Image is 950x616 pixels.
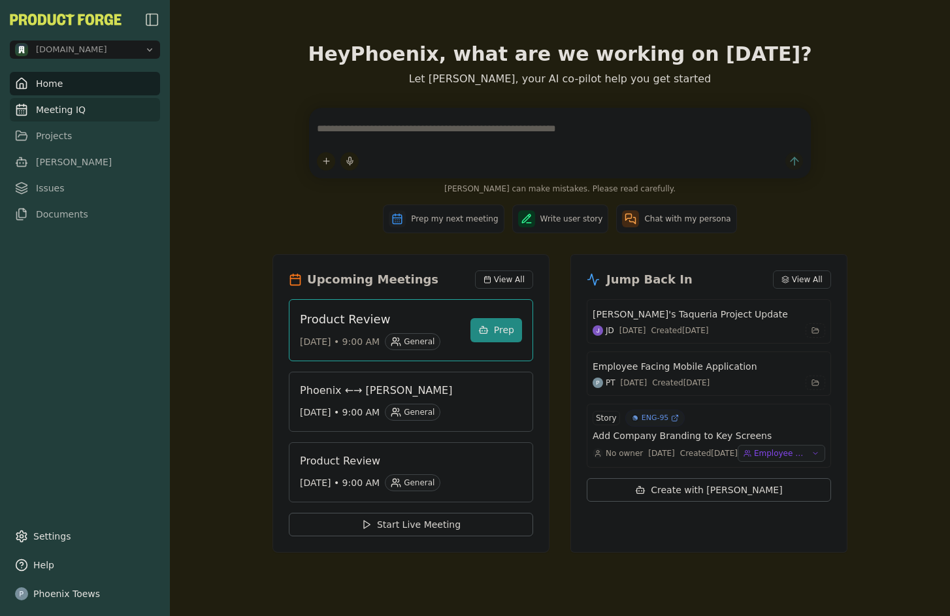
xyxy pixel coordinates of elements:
[10,14,122,25] img: Product Forge
[300,453,512,469] h3: Product Review
[289,513,533,536] button: Start Live Meeting
[792,274,823,285] span: View All
[540,214,603,224] span: Write user story
[754,448,806,459] span: Employee Facing Mobile Application
[738,445,825,462] button: Employee Facing Mobile Application
[272,71,847,87] p: Let [PERSON_NAME], your AI co-pilot help you get started
[619,325,646,336] div: [DATE]
[593,360,757,373] h3: Employee Facing Mobile Application
[593,411,620,425] div: Story
[411,214,498,224] span: Prep my next meeting
[385,333,440,350] div: General
[10,150,160,174] a: [PERSON_NAME]
[642,413,669,424] span: ENG-95
[644,214,730,224] span: Chat with my persona
[651,483,782,496] span: Create with [PERSON_NAME]
[10,176,160,200] a: Issues
[648,448,675,459] div: [DATE]
[10,14,122,25] button: PF-Logo
[10,553,160,577] button: Help
[606,448,643,459] span: No owner
[494,323,514,337] span: Prep
[10,72,160,95] a: Home
[10,525,160,548] a: Settings
[587,478,831,502] button: Create with [PERSON_NAME]
[289,299,533,361] a: Product Review[DATE] • 9:00 AMGeneralPrep
[300,474,512,491] div: [DATE] • 9:00 AM
[773,270,831,289] button: View All
[383,204,504,233] button: Prep my next meeting
[309,184,811,194] span: [PERSON_NAME] can make mistakes. Please read carefully.
[385,404,440,421] div: General
[494,274,525,285] span: View All
[606,378,615,388] span: PT
[377,518,461,531] span: Start Live Meeting
[512,204,609,233] button: Write user story
[300,333,460,350] div: [DATE] • 9:00 AM
[10,98,160,122] a: Meeting IQ
[652,378,710,388] div: Created [DATE]
[651,325,708,336] div: Created [DATE]
[616,204,736,233] button: Chat with my persona
[10,203,160,226] a: Documents
[680,448,738,459] div: Created [DATE]
[300,310,460,328] h3: Product Review
[144,12,160,27] img: sidebar
[15,587,28,600] img: profile
[289,372,533,432] a: Phoenix ←→ [PERSON_NAME][DATE] • 9:00 AMGeneral
[593,429,772,442] h3: Add Company Branding to Key Screens
[606,270,693,289] h2: Jump Back In
[385,474,440,491] div: General
[475,270,533,289] button: View All
[300,383,512,398] h3: Phoenix ←→ [PERSON_NAME]
[10,582,160,606] button: Phoenix Toews
[10,41,160,59] button: Open organization switcher
[785,152,803,170] button: Send message
[10,124,160,148] a: Projects
[36,44,107,56] span: methodic.work
[340,152,359,170] button: Start dictation
[317,152,335,170] button: Add content to chat
[621,378,647,388] div: [DATE]
[300,404,512,421] div: [DATE] • 9:00 AM
[606,325,614,336] span: JD
[593,325,603,336] img: Joe DeJulio
[272,42,847,66] h1: Hey Phoenix , what are we working on [DATE]?
[15,43,28,56] img: methodic.work
[307,270,438,289] h2: Upcoming Meetings
[144,12,160,27] button: Close Sidebar
[593,308,788,321] h3: [PERSON_NAME]'s Taqueria Project Update
[593,378,603,388] img: Phoenix Toews
[289,442,533,502] a: Product Review[DATE] • 9:00 AMGeneral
